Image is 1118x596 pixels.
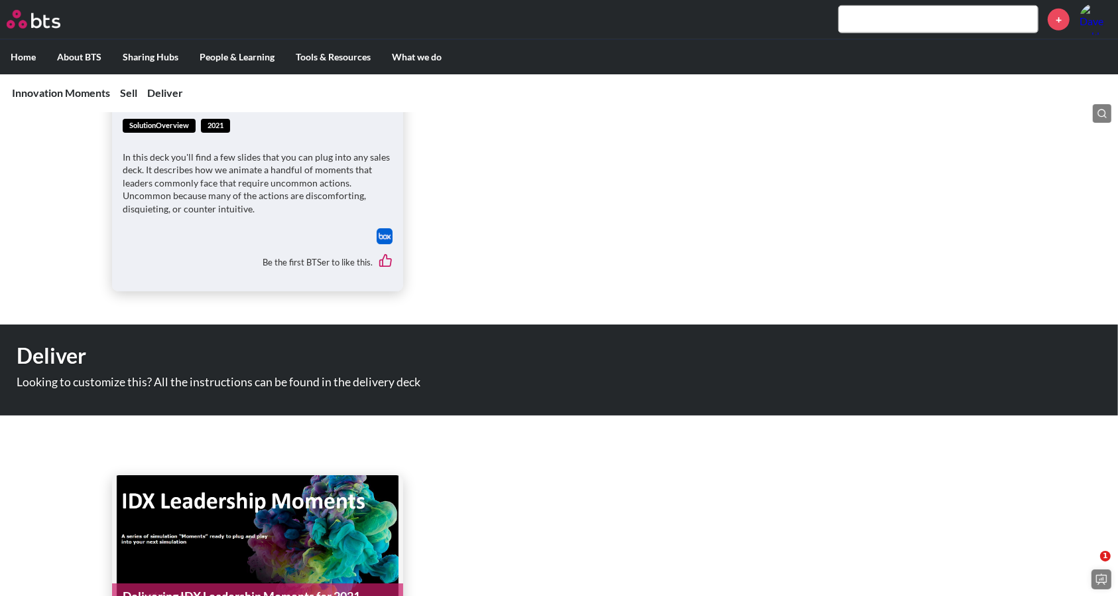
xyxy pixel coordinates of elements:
[201,119,230,133] span: 2021
[189,40,285,74] label: People & Learning
[1080,3,1111,35] img: Dave Ackley
[7,10,85,29] a: Go home
[1048,9,1070,31] a: +
[120,86,137,99] a: Sell
[123,119,196,133] span: solutionOverview
[46,40,112,74] label: About BTS
[285,40,381,74] label: Tools & Resources
[7,10,60,29] img: BTS Logo
[1073,551,1105,583] iframe: Intercom live chat
[17,376,624,388] p: Looking to customize this? All the instructions can be found in the delivery deck
[381,40,452,74] label: What we do
[123,151,393,216] p: In this deck you'll find a few slides that you can plug into any sales deck. It describes how we ...
[147,86,183,99] a: Deliver
[1080,3,1111,35] a: Profile
[112,40,189,74] label: Sharing Hubs
[123,244,393,281] div: Be the first BTSer to like this.
[377,228,393,244] img: Box logo
[12,86,110,99] a: Innovation Moments
[377,228,393,244] a: Download file from Box
[17,341,776,371] h1: Deliver
[1100,551,1111,561] span: 1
